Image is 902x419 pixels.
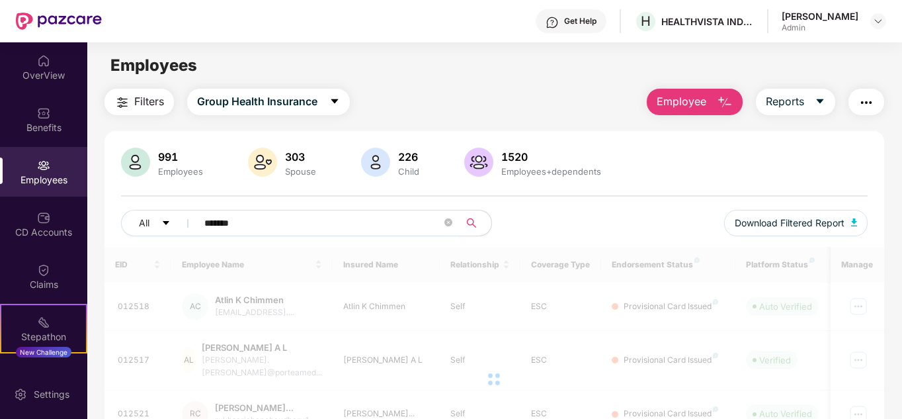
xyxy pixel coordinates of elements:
[139,216,149,230] span: All
[873,16,883,26] img: svg+xml;base64,PHN2ZyBpZD0iRHJvcGRvd24tMzJ4MzIiIHhtbG5zPSJodHRwOi8vd3d3LnczLm9yZy8yMDAwL3N2ZyIgd2...
[114,95,130,111] img: svg+xml;base64,PHN2ZyB4bWxucz0iaHR0cDovL3d3dy53My5vcmcvMjAwMC9zdmciIHdpZHRoPSIyNCIgaGVpZ2h0PSIyNC...
[444,218,452,226] span: close-circle
[546,16,559,29] img: svg+xml;base64,PHN2ZyBpZD0iSGVscC0zMngzMiIgeG1sbnM9Imh0dHA6Ly93d3cudzMub3JnLzIwMDAvc3ZnIiB3aWR0aD...
[155,166,206,177] div: Employees
[14,388,27,401] img: svg+xml;base64,PHN2ZyBpZD0iU2V0dGluZy0yMHgyMCIgeG1sbnM9Imh0dHA6Ly93d3cudzMub3JnLzIwMDAvc3ZnIiB3aW...
[815,96,825,108] span: caret-down
[37,107,50,120] img: svg+xml;base64,PHN2ZyBpZD0iQmVuZWZpdHMiIHhtbG5zPSJodHRwOi8vd3d3LnczLm9yZy8yMDAwL3N2ZyIgd2lkdGg9Ij...
[724,210,868,236] button: Download Filtered Report
[361,148,390,177] img: svg+xml;base64,PHN2ZyB4bWxucz0iaHR0cDovL3d3dy53My5vcmcvMjAwMC9zdmciIHhtbG5zOnhsaW5rPSJodHRwOi8vd3...
[459,210,492,236] button: search
[248,148,277,177] img: svg+xml;base64,PHN2ZyB4bWxucz0iaHR0cDovL3d3dy53My5vcmcvMjAwMC9zdmciIHhtbG5zOnhsaW5rPSJodHRwOi8vd3...
[104,89,174,115] button: Filters
[37,211,50,224] img: svg+xml;base64,PHN2ZyBpZD0iQ0RfQWNjb3VudHMiIGRhdGEtbmFtZT0iQ0QgQWNjb3VudHMiIHhtbG5zPSJodHRwOi8vd3...
[661,15,754,28] div: HEALTHVISTA INDIA LIMITED
[16,13,102,30] img: New Pazcare Logo
[766,93,804,110] span: Reports
[782,10,858,23] div: [PERSON_NAME]
[464,148,493,177] img: svg+xml;base64,PHN2ZyB4bWxucz0iaHR0cDovL3d3dy53My5vcmcvMjAwMC9zdmciIHhtbG5zOnhsaW5rPSJodHRwOi8vd3...
[657,93,706,110] span: Employee
[161,218,171,229] span: caret-down
[110,56,197,75] span: Employees
[735,216,844,230] span: Download Filtered Report
[647,89,743,115] button: Employee
[851,218,858,226] img: svg+xml;base64,PHN2ZyB4bWxucz0iaHR0cDovL3d3dy53My5vcmcvMjAwMC9zdmciIHhtbG5zOnhsaW5rPSJodHRwOi8vd3...
[717,95,733,111] img: svg+xml;base64,PHN2ZyB4bWxucz0iaHR0cDovL3d3dy53My5vcmcvMjAwMC9zdmciIHhtbG5zOnhsaW5rPSJodHRwOi8vd3...
[395,150,422,163] div: 226
[134,93,164,110] span: Filters
[37,316,50,329] img: svg+xml;base64,PHN2ZyB4bWxucz0iaHR0cDovL3d3dy53My5vcmcvMjAwMC9zdmciIHdpZHRoPSIyMSIgaGVpZ2h0PSIyMC...
[37,368,50,381] img: svg+xml;base64,PHN2ZyBpZD0iRW5kb3JzZW1lbnRzIiB4bWxucz0iaHR0cDovL3d3dy53My5vcmcvMjAwMC9zdmciIHdpZH...
[30,388,73,401] div: Settings
[499,150,604,163] div: 1520
[282,150,319,163] div: 303
[395,166,422,177] div: Child
[37,54,50,68] img: svg+xml;base64,PHN2ZyBpZD0iSG9tZSIgeG1sbnM9Imh0dHA6Ly93d3cudzMub3JnLzIwMDAvc3ZnIiB3aWR0aD0iMjAiIG...
[756,89,835,115] button: Reportscaret-down
[282,166,319,177] div: Spouse
[444,217,452,230] span: close-circle
[782,23,858,33] div: Admin
[121,210,202,236] button: Allcaret-down
[121,148,150,177] img: svg+xml;base64,PHN2ZyB4bWxucz0iaHR0cDovL3d3dy53My5vcmcvMjAwMC9zdmciIHhtbG5zOnhsaW5rPSJodHRwOi8vd3...
[37,263,50,277] img: svg+xml;base64,PHN2ZyBpZD0iQ2xhaW0iIHhtbG5zPSJodHRwOi8vd3d3LnczLm9yZy8yMDAwL3N2ZyIgd2lkdGg9IjIwIi...
[155,150,206,163] div: 991
[37,159,50,172] img: svg+xml;base64,PHN2ZyBpZD0iRW1wbG95ZWVzIiB4bWxucz0iaHR0cDovL3d3dy53My5vcmcvMjAwMC9zdmciIHdpZHRoPS...
[197,93,317,110] span: Group Health Insurance
[16,347,71,357] div: New Challenge
[858,95,874,111] img: svg+xml;base64,PHN2ZyB4bWxucz0iaHR0cDovL3d3dy53My5vcmcvMjAwMC9zdmciIHdpZHRoPSIyNCIgaGVpZ2h0PSIyNC...
[329,96,340,108] span: caret-down
[187,89,350,115] button: Group Health Insurancecaret-down
[1,330,86,344] div: Stepathon
[499,166,604,177] div: Employees+dependents
[564,16,596,26] div: Get Help
[459,218,485,228] span: search
[641,13,651,29] span: H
